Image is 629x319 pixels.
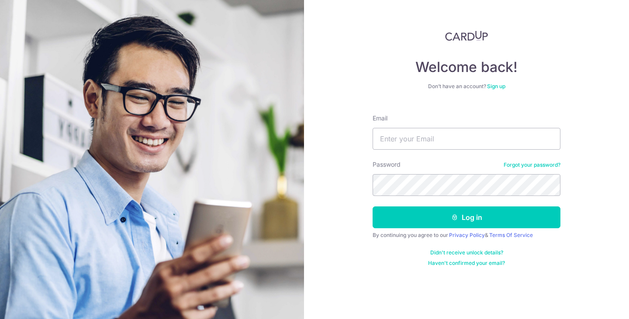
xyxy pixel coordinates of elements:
a: Didn't receive unlock details? [430,249,503,256]
h4: Welcome back! [373,58,560,76]
div: Don’t have an account? [373,83,560,90]
a: Sign up [487,83,505,89]
img: CardUp Logo [445,31,488,41]
input: Enter your Email [373,128,560,150]
div: By continuing you agree to our & [373,232,560,239]
label: Email [373,114,387,123]
a: Haven't confirmed your email? [428,260,505,267]
a: Terms Of Service [489,232,533,238]
button: Log in [373,206,560,228]
a: Forgot your password? [504,161,560,168]
a: Privacy Policy [449,232,485,238]
label: Password [373,160,401,169]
